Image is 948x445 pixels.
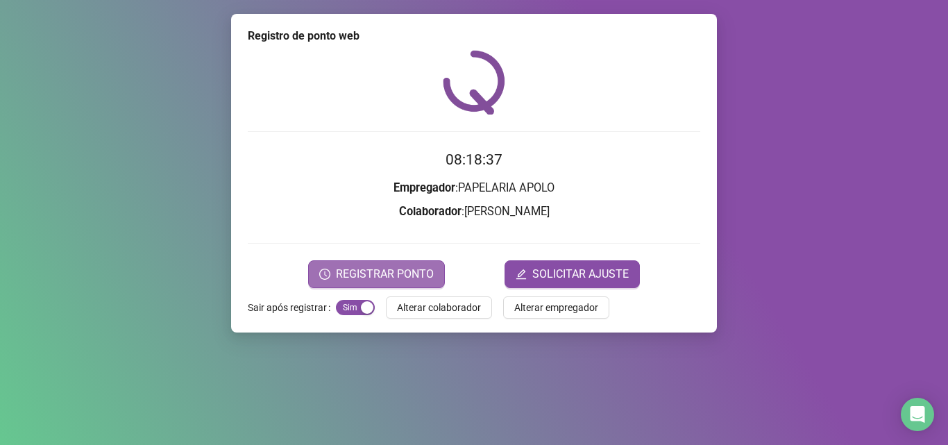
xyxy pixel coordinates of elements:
[386,296,492,319] button: Alterar colaborador
[399,205,462,218] strong: Colaborador
[503,296,609,319] button: Alterar empregador
[514,300,598,315] span: Alterar empregador
[248,203,700,221] h3: : [PERSON_NAME]
[248,296,336,319] label: Sair após registrar
[901,398,934,431] div: Open Intercom Messenger
[443,50,505,115] img: QRPoint
[446,151,502,168] time: 08:18:37
[319,269,330,280] span: clock-circle
[505,260,640,288] button: editSOLICITAR AJUSTE
[393,181,455,194] strong: Empregador
[248,179,700,197] h3: : PAPELARIA APOLO
[397,300,481,315] span: Alterar colaborador
[248,28,700,44] div: Registro de ponto web
[336,266,434,283] span: REGISTRAR PONTO
[308,260,445,288] button: REGISTRAR PONTO
[516,269,527,280] span: edit
[532,266,629,283] span: SOLICITAR AJUSTE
